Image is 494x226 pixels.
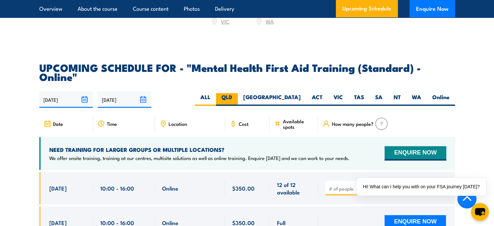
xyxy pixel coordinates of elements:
[427,93,455,106] label: Online
[39,63,455,81] h2: UPCOMING SCHEDULE FOR - "Mental Health First Aid Training (Standard) - Online"
[238,93,306,106] label: [GEOGRAPHIC_DATA]
[406,93,427,106] label: WA
[356,178,486,196] div: Hi! What can I help you with on your FSA journey [DATE]?
[348,93,370,106] label: TAS
[195,93,216,106] label: ALL
[162,184,178,192] span: Online
[332,121,373,126] span: How many people?
[306,93,328,106] label: ACT
[283,118,313,129] span: Available spots
[169,121,187,126] span: Location
[232,184,255,192] span: $350.00
[53,121,63,126] span: Date
[239,121,248,126] span: Cost
[49,155,349,161] p: We offer onsite training, training at our centres, multisite solutions as well as online training...
[216,93,238,106] label: QLD
[329,185,361,192] input: # of people
[107,121,117,126] span: Time
[100,184,134,192] span: 10:00 - 16:00
[49,146,349,153] h4: NEED TRAINING FOR LARGER GROUPS OR MULTIPLE LOCATIONS?
[277,181,311,196] span: 12 of 12 available
[49,184,67,192] span: [DATE]
[370,93,388,106] label: SA
[385,146,446,161] button: ENQUIRE NOW
[98,91,151,108] input: To date
[328,93,348,106] label: VIC
[471,203,489,221] button: chat-button
[39,91,93,108] input: From date
[388,93,406,106] label: NT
